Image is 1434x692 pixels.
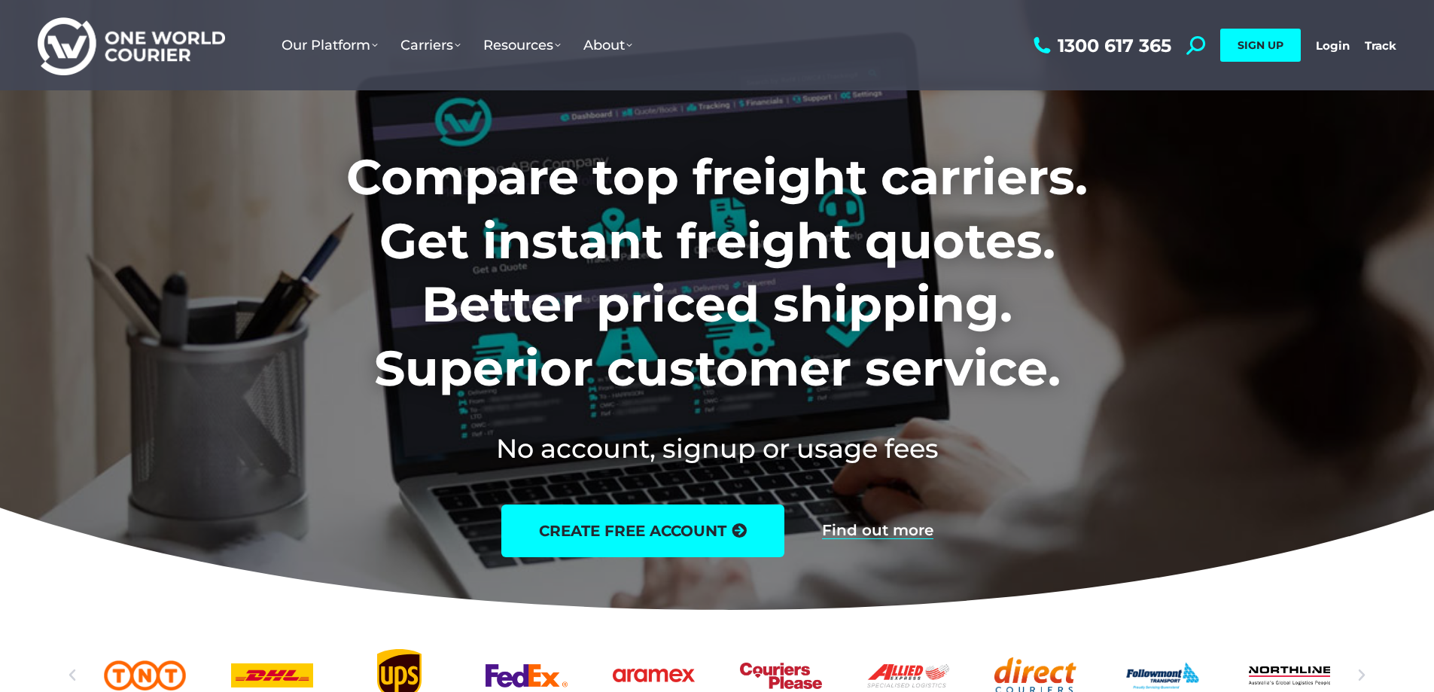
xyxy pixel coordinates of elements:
a: 1300 617 365 [1030,36,1171,55]
a: Find out more [822,523,933,539]
span: Resources [483,37,561,53]
span: Carriers [400,37,461,53]
span: SIGN UP [1238,38,1283,52]
h2: No account, signup or usage fees [247,430,1187,467]
span: About [583,37,632,53]
a: Resources [472,22,572,69]
a: Our Platform [270,22,389,69]
span: Our Platform [282,37,378,53]
a: create free account [501,505,784,557]
a: About [572,22,644,69]
a: SIGN UP [1220,29,1301,62]
a: Login [1316,38,1350,53]
h1: Compare top freight carriers. Get instant freight quotes. Better priced shipping. Superior custom... [247,145,1187,400]
a: Track [1365,38,1396,53]
img: One World Courier [38,15,225,76]
a: Carriers [389,22,472,69]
